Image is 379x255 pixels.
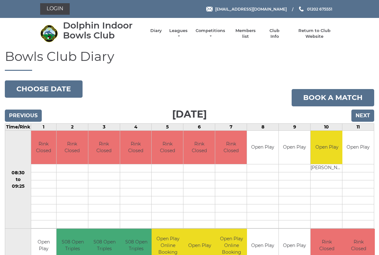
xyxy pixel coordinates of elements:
input: Previous [5,110,42,122]
td: [PERSON_NAME] [311,164,343,172]
a: Email [EMAIL_ADDRESS][DOMAIN_NAME] [206,6,287,12]
h1: Bowls Club Diary [5,49,374,71]
td: Open Play [247,131,278,164]
td: Open Play [342,131,374,164]
td: 08:30 to 09:25 [5,130,31,229]
a: Return to Club Website [290,28,339,39]
a: Leagues [168,28,189,39]
img: Dolphin Indoor Bowls Club [40,25,58,42]
button: Choose date [5,80,83,98]
a: Club Info [265,28,284,39]
td: Open Play [279,131,310,164]
td: Rink Closed [183,131,215,164]
td: Rink Closed [152,131,183,164]
td: 3 [88,123,120,130]
td: Rink Closed [88,131,120,164]
td: 4 [120,123,152,130]
div: Dolphin Indoor Bowls Club [63,21,144,40]
td: Time/Rink [5,123,31,130]
td: 6 [183,123,215,130]
a: Competitions [195,28,226,39]
td: Open Play [311,131,343,164]
span: [EMAIL_ADDRESS][DOMAIN_NAME] [215,6,287,11]
span: 01202 675551 [307,6,332,11]
td: 2 [56,123,88,130]
td: 11 [342,123,374,130]
td: Rink Closed [57,131,88,164]
td: Rink Closed [31,131,56,164]
a: Book a match [292,89,374,106]
td: 8 [247,123,279,130]
a: Diary [150,28,162,34]
td: 9 [279,123,311,130]
td: Rink Closed [215,131,247,164]
td: 10 [311,123,342,130]
img: Email [206,7,213,12]
a: Login [40,3,70,15]
input: Next [351,110,374,122]
td: Rink Closed [120,131,152,164]
a: Members list [232,28,259,39]
a: Phone us 01202 675551 [298,6,332,12]
td: 5 [152,123,183,130]
td: 1 [31,123,57,130]
img: Phone us [299,6,304,12]
td: 7 [215,123,247,130]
